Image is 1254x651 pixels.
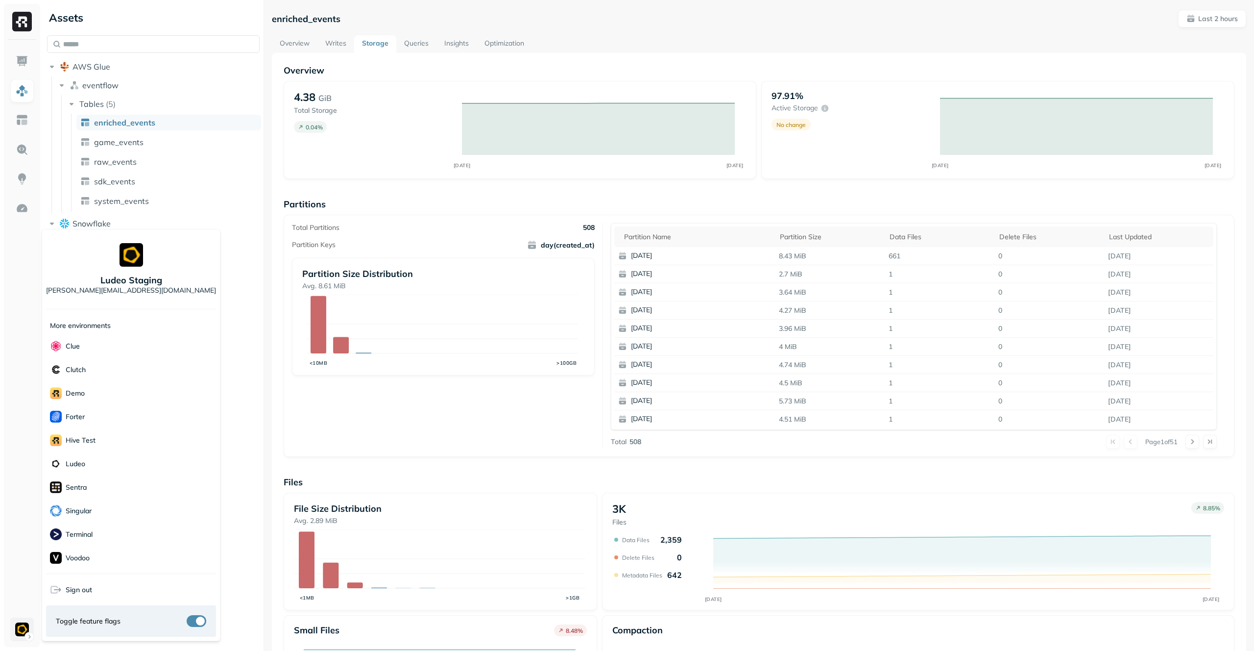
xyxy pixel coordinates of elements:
p: More environments [50,321,111,330]
img: Forter [50,411,62,423]
p: Clue [66,342,80,351]
p: Singular [66,506,92,516]
img: Clue [50,340,62,352]
span: Toggle feature flags [56,617,121,626]
p: Forter [66,412,85,422]
p: Sentra [66,483,87,492]
img: demo [50,387,62,399]
img: Clutch [50,364,62,376]
p: Hive Test [66,436,96,445]
img: Terminal [50,528,62,540]
img: Sentra [50,481,62,493]
img: Voodoo [50,552,62,564]
p: Voodoo [66,553,90,563]
img: Ludeo [50,458,62,470]
img: Ludeo Staging [120,243,143,267]
img: Hive Test [50,434,62,446]
p: Terminal [66,530,93,539]
img: Singular [50,505,62,517]
p: [PERSON_NAME][EMAIL_ADDRESS][DOMAIN_NAME] [46,286,216,295]
p: Ludeo [66,459,85,469]
p: Ludeo Staging [100,275,162,286]
p: Clutch [66,365,86,375]
p: demo [66,389,85,398]
span: Sign out [66,585,92,595]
